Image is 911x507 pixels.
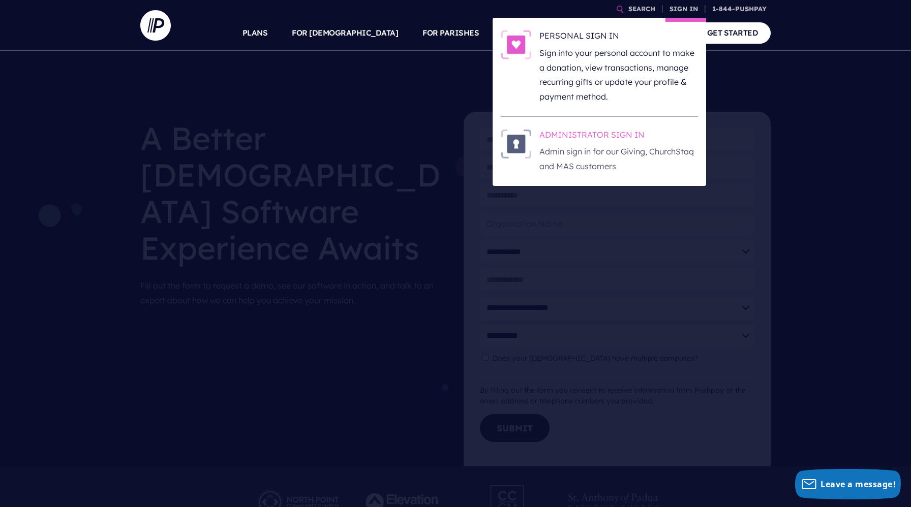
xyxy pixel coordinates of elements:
[539,129,698,144] h6: ADMINISTRATOR SIGN IN
[501,129,531,159] img: ADMINISTRATOR SIGN IN - Illustration
[539,46,698,104] p: Sign into your personal account to make a donation, view transactions, manage recurring gifts or ...
[539,144,698,174] p: Admin sign in for our Giving, ChurchStaq and MAS customers
[539,30,698,45] h6: PERSONAL SIGN IN
[503,15,549,51] a: SOLUTIONS
[821,479,896,490] span: Leave a message!
[501,30,698,104] a: PERSONAL SIGN IN - Illustration PERSONAL SIGN IN Sign into your personal account to make a donati...
[422,15,479,51] a: FOR PARISHES
[242,15,268,51] a: PLANS
[573,15,609,51] a: EXPLORE
[501,30,531,59] img: PERSONAL SIGN IN - Illustration
[632,15,670,51] a: COMPANY
[795,469,901,499] button: Leave a message!
[694,22,771,43] a: GET STARTED
[292,15,398,51] a: FOR [DEMOGRAPHIC_DATA]
[501,129,698,174] a: ADMINISTRATOR SIGN IN - Illustration ADMINISTRATOR SIGN IN Admin sign in for our Giving, ChurchSt...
